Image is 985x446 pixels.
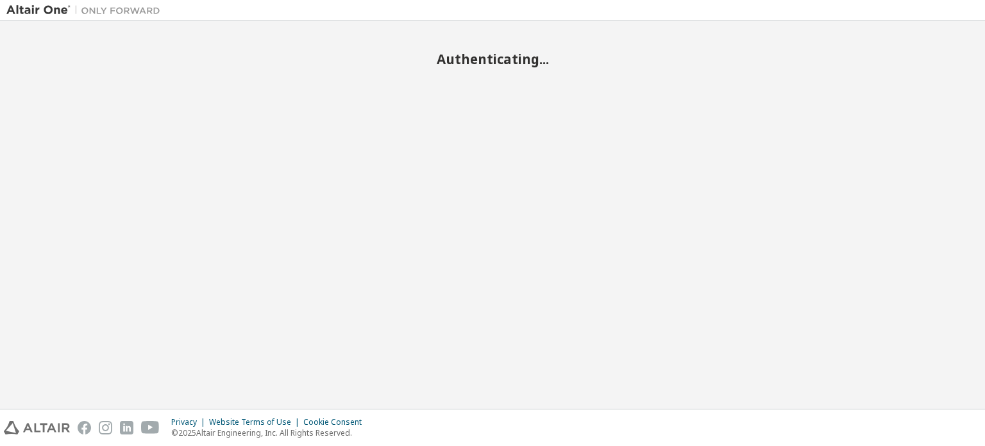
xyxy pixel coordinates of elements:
[99,421,112,434] img: instagram.svg
[303,417,369,427] div: Cookie Consent
[171,417,209,427] div: Privacy
[209,417,303,427] div: Website Terms of Use
[141,421,160,434] img: youtube.svg
[120,421,133,434] img: linkedin.svg
[78,421,91,434] img: facebook.svg
[6,4,167,17] img: Altair One
[171,427,369,438] p: © 2025 Altair Engineering, Inc. All Rights Reserved.
[6,51,979,67] h2: Authenticating...
[4,421,70,434] img: altair_logo.svg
